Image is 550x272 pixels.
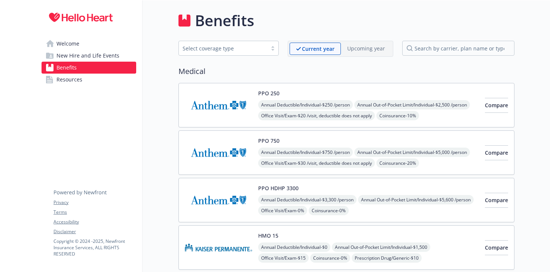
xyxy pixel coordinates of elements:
div: Select coverage type [183,44,263,52]
span: Annual Deductible/Individual - $3,300 /person [258,195,357,204]
p: Copyright © 2024 - 2025 , Newfront Insurance Services, ALL RIGHTS RESERVED [54,238,136,257]
span: Compare [485,197,508,204]
a: Disclaimer [54,228,136,235]
span: Annual Out-of-Pocket Limit/Individual - $5,600 /person [358,195,474,204]
button: Compare [485,145,508,160]
button: Compare [485,193,508,208]
span: Office Visit/Exam - $30 /visit, deductible does not apply [258,158,375,168]
span: New Hire and Life Events [56,50,119,62]
span: Annual Deductible/Individual - $250 /person [258,100,353,109]
a: Welcome [42,38,136,50]
span: Annual Deductible/Individual - $750 /person [258,148,353,157]
p: Upcoming year [347,44,385,52]
span: Office Visit/Exam - $20 /visit, deductible does not apply [258,111,375,120]
span: Office Visit/Exam - $15 [258,253,309,263]
span: Compare [485,149,508,156]
a: Terms [54,209,136,216]
img: Anthem Blue Cross carrier logo [185,89,252,121]
span: Coinsurance - 0% [310,253,350,263]
a: Privacy [54,199,136,206]
p: Current year [302,45,334,53]
span: Upcoming year [341,43,391,55]
button: PPO 750 [258,137,279,145]
span: Compare [485,102,508,109]
span: Office Visit/Exam - 0% [258,206,307,215]
h1: Benefits [195,9,254,32]
span: Annual Out-of-Pocket Limit/Individual - $2,500 /person [354,100,470,109]
span: Resources [56,74,82,86]
button: Compare [485,98,508,113]
span: Coinsurance - 20% [376,158,419,168]
button: HMO 15 [258,232,278,239]
button: PPO 250 [258,89,279,97]
a: Resources [42,74,136,86]
input: search by carrier, plan name or type [402,41,514,56]
button: Compare [485,240,508,255]
a: Benefits [42,62,136,74]
span: Annual Deductible/Individual - $0 [258,242,330,252]
span: Annual Out-of-Pocket Limit/Individual - $1,500 [332,242,430,252]
a: New Hire and Life Events [42,50,136,62]
span: Coinsurance - 0% [309,206,349,215]
span: Welcome [56,38,79,50]
a: Accessibility [54,219,136,225]
span: Compare [485,244,508,251]
span: Coinsurance - 10% [376,111,419,120]
img: Kaiser Permanente Insurance Company carrier logo [185,232,252,263]
img: Anthem Blue Cross carrier logo [185,137,252,169]
span: Prescription Drug/Generic - $10 [352,253,422,263]
span: Benefits [56,62,77,74]
span: Annual Out-of-Pocket Limit/Individual - $5,000 /person [354,148,470,157]
button: PPO HDHP 3300 [258,184,299,192]
img: Anthem Blue Cross carrier logo [185,184,252,216]
h2: Medical [178,66,514,77]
